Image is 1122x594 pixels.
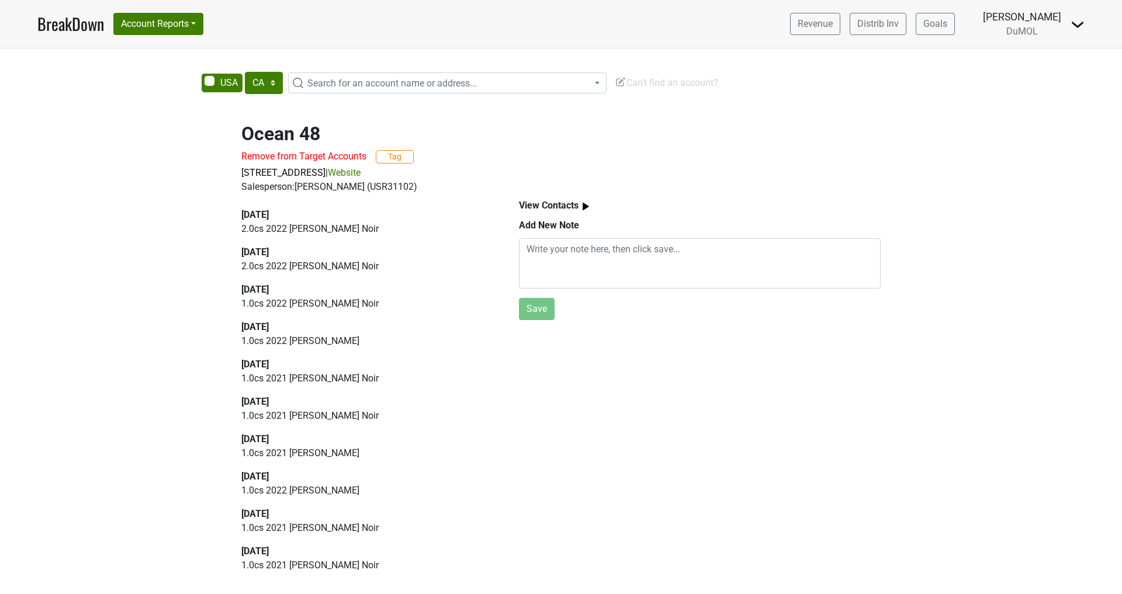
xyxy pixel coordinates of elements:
div: [DATE] [241,320,492,334]
a: Distrib Inv [850,13,906,35]
button: Save [519,298,555,320]
div: [DATE] [241,395,492,409]
div: Salesperson: [PERSON_NAME] (USR31102) [241,180,881,194]
p: 1.0 cs 2021 [PERSON_NAME] Noir [241,558,492,572]
b: Add New Note [519,220,579,231]
img: Edit [615,76,626,88]
p: 1.0 cs 2021 [PERSON_NAME] Noir [241,409,492,423]
div: [DATE] [241,432,492,446]
span: Search for an account name or address... [307,78,477,89]
a: Goals [916,13,955,35]
span: Remove from Target Accounts [241,151,366,162]
p: 2.0 cs 2022 [PERSON_NAME] Noir [241,222,492,236]
h2: Ocean 48 [241,123,881,145]
span: Can't find an account? [615,77,718,88]
p: 1.0 cs 2021 [PERSON_NAME] [241,446,492,460]
div: [DATE] [241,357,492,371]
p: 1.0 cs 2021 [PERSON_NAME] Noir [241,521,492,535]
div: [DATE] [241,208,492,222]
a: BreakDown [37,12,104,36]
a: Revenue [790,13,840,35]
button: Tag [376,150,414,164]
span: DuMOL [1006,26,1038,37]
p: | [241,166,881,180]
div: [DATE] [241,470,492,484]
p: 1.0 cs 2022 [PERSON_NAME] Noir [241,297,492,311]
div: [PERSON_NAME] [983,9,1061,25]
p: 1.0 cs 2022 [PERSON_NAME] [241,484,492,498]
div: [DATE] [241,544,492,558]
p: 1.0 cs 2022 [PERSON_NAME] [241,334,492,348]
a: Website [328,167,361,178]
b: View Contacts [519,200,579,211]
a: [STREET_ADDRESS] [241,167,325,178]
p: 1.0 cs 2021 [PERSON_NAME] Noir [241,371,492,385]
div: [DATE] [241,507,492,521]
img: arrow_right.svg [579,199,593,214]
button: Account Reports [113,13,203,35]
img: Dropdown Menu [1071,18,1085,32]
p: 2.0 cs 2022 [PERSON_NAME] Noir [241,259,492,273]
div: [DATE] [241,283,492,297]
div: [DATE] [241,245,492,259]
